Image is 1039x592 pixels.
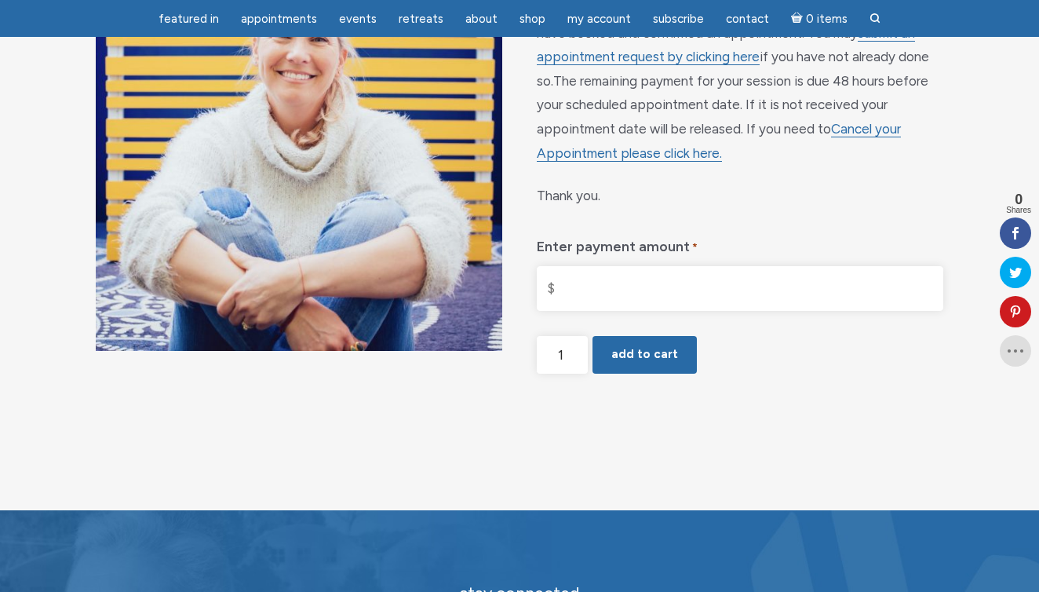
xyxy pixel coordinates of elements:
a: featured in [149,4,228,35]
span: 0 items [806,13,848,25]
span: Shop [519,12,545,26]
label: Enter payment amount [537,227,698,261]
span: Subscribe [653,12,704,26]
a: About [456,4,507,35]
span: Retreats [399,12,443,26]
span: Please only pay for the remaining balance of your session until you have booked and confirmed an ... [537,1,930,89]
a: Shop [510,4,555,35]
a: Contact [716,4,778,35]
span: Contact [726,12,769,26]
p: Thank you. [537,184,943,208]
a: My Account [558,4,640,35]
span: Events [339,12,377,26]
span: featured in [159,12,219,26]
i: Cart [791,12,806,26]
a: Retreats [389,4,453,35]
span: About [465,12,498,26]
a: Events [330,4,386,35]
input: Product quantity [537,336,588,375]
span: Shares [1006,206,1031,214]
span: 0 [1006,192,1031,206]
a: Subscribe [643,4,713,35]
span: Appointments [241,12,317,26]
input: $ [537,266,943,311]
a: Cart0 items [782,2,857,35]
a: Appointments [231,4,326,35]
button: Add to cart [592,336,697,374]
span: My Account [567,12,631,26]
a: Cancel your Appointment please click here. [537,121,901,162]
